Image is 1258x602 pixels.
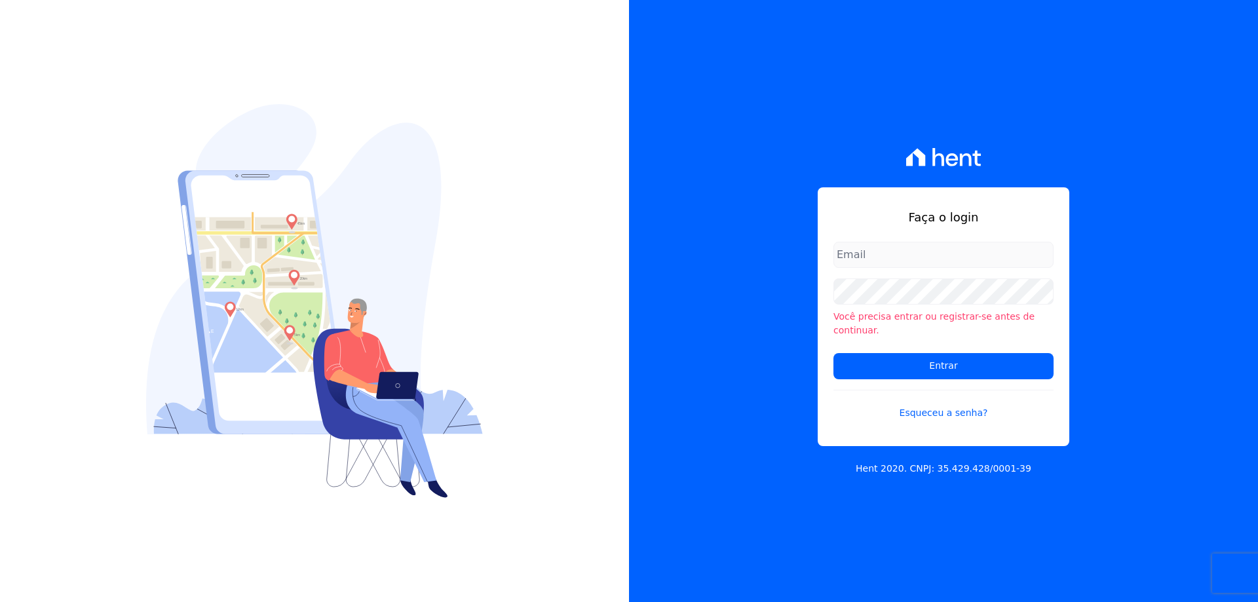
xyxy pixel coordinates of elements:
a: Esqueceu a senha? [833,390,1054,420]
h1: Faça o login [833,208,1054,226]
img: Login [146,104,483,498]
input: Entrar [833,353,1054,379]
p: Hent 2020. CNPJ: 35.429.428/0001-39 [856,462,1031,476]
input: Email [833,242,1054,268]
li: Você precisa entrar ou registrar-se antes de continuar. [833,310,1054,337]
